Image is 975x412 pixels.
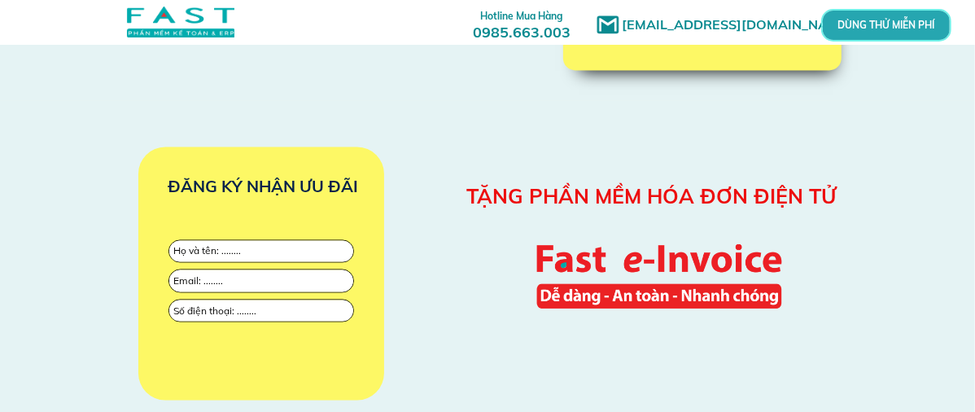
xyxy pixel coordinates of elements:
[138,174,388,200] h3: ĐĂNG KÝ NHẬN ƯU ĐÃI
[169,300,353,322] input: Quý khách vui lòng kiểm tra lại đúng số điện thoại
[622,15,862,36] h1: [EMAIL_ADDRESS][DOMAIN_NAME]
[169,241,353,262] input: Họ và tên: ........
[866,20,907,29] p: DÙNG THỬ MIỄN PHÍ
[455,6,588,41] h3: 0985.663.003
[466,181,851,213] h3: TẶNG PHẦN MỀM HÓA ĐƠN ĐIỆN TỬ
[481,10,563,22] span: Hotline Mua Hàng
[169,270,353,291] input: Email: ........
